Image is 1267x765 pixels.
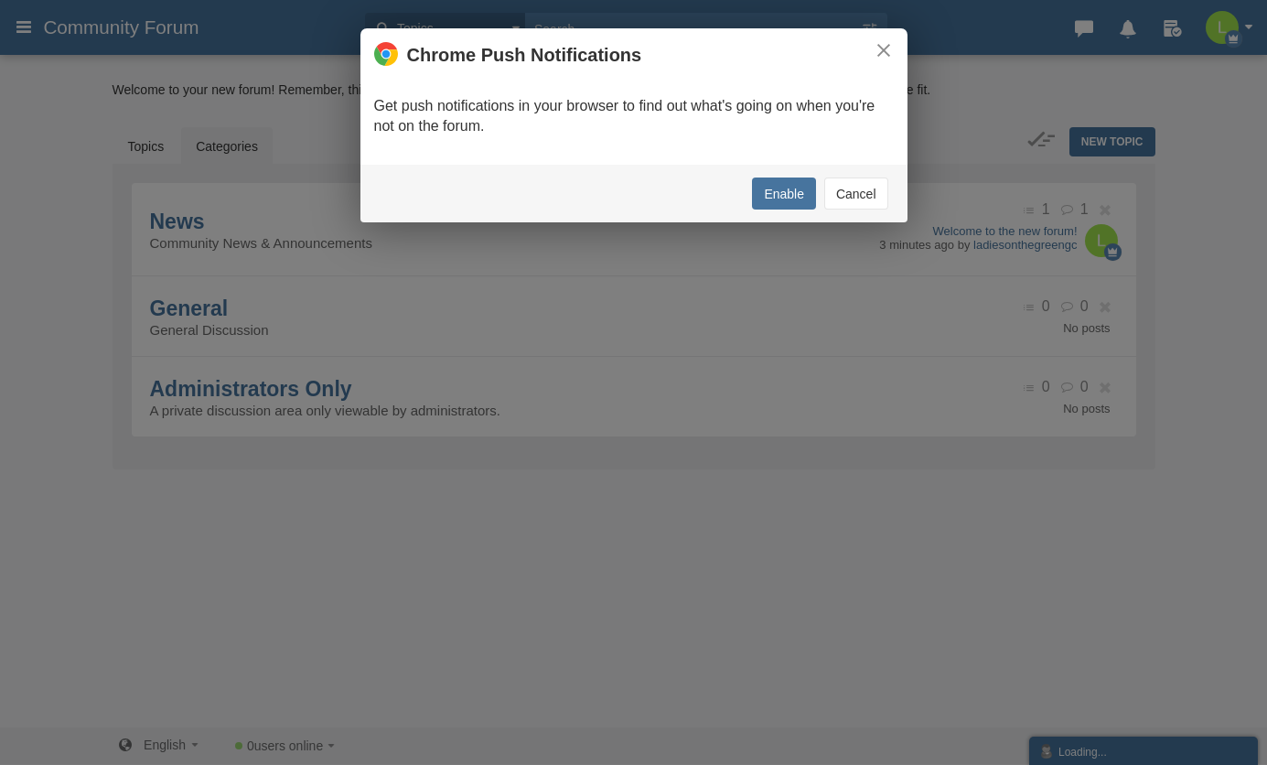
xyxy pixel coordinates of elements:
p: Get push notifications in your browser to find out what's going on when you're not on the forum. [374,96,894,138]
button: Cancel [824,178,888,210]
span: Push Notifications [481,45,642,65]
span: Chrome [407,45,477,65]
button: Enable [752,178,816,210]
button: × [874,40,894,60]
